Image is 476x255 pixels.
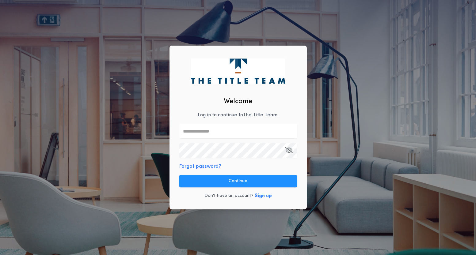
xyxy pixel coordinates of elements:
[224,96,252,107] h2: Welcome
[179,175,297,187] button: Continue
[255,192,272,200] button: Sign up
[198,111,279,119] p: Log in to continue to The Title Team .
[191,58,285,84] img: logo
[204,193,253,199] p: Don't have an account?
[179,163,221,170] button: Forgot password?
